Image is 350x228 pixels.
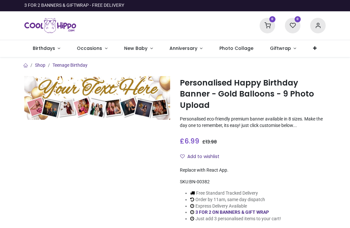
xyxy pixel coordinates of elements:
button: Add to wishlistAdd to wishlist [180,151,225,162]
div: 3 FOR 2 BANNERS & GIFTWRAP - FREE DELIVERY [24,2,124,9]
img: Personalised Happy Birthday Banner - Gold Balloons - 9 Photo Upload [24,76,170,120]
a: Teenage Birthday [52,63,87,68]
span: 6.99 [184,136,199,146]
li: Free Standard Tracked Delivery [190,190,281,197]
span: £ [180,136,199,146]
span: 13.98 [205,139,217,145]
img: Cool Hippo [24,17,76,35]
a: 0 [260,23,275,28]
a: Logo of Cool Hippo [24,17,76,35]
li: Just add 3 personalised items to your cart! [190,216,281,222]
span: New Baby [124,45,147,51]
span: Photo Collage [219,45,253,51]
a: 0 [285,23,300,28]
a: New Baby [116,40,161,57]
a: Anniversary [161,40,211,57]
sup: 0 [269,16,275,22]
div: SKU: [180,179,326,185]
a: Giftwrap [262,40,305,57]
a: Birthdays [24,40,69,57]
iframe: Customer reviews powered by Trustpilot [190,2,326,9]
span: £ [202,139,217,145]
span: Anniversary [169,45,197,51]
li: Express Delivery Available [190,203,281,210]
a: 3 FOR 2 ON BANNERS & GIFT WRAP [195,210,269,215]
div: Replace with React App. [180,167,326,174]
span: Occasions [77,45,102,51]
h1: Personalised Happy Birthday Banner - Gold Balloons - 9 Photo Upload [180,77,326,111]
span: Giftwrap [270,45,291,51]
span: Birthdays [33,45,55,51]
span: BN-00382 [189,179,210,184]
li: Order by 11am, same day dispatch [190,197,281,203]
sup: 0 [295,16,301,22]
a: Occasions [69,40,116,57]
i: Add to wishlist [180,154,185,159]
p: Personalised eco-friendly premium banner available in 8 sizes. Make the day one to remember, its ... [180,116,326,129]
a: Shop [35,63,45,68]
